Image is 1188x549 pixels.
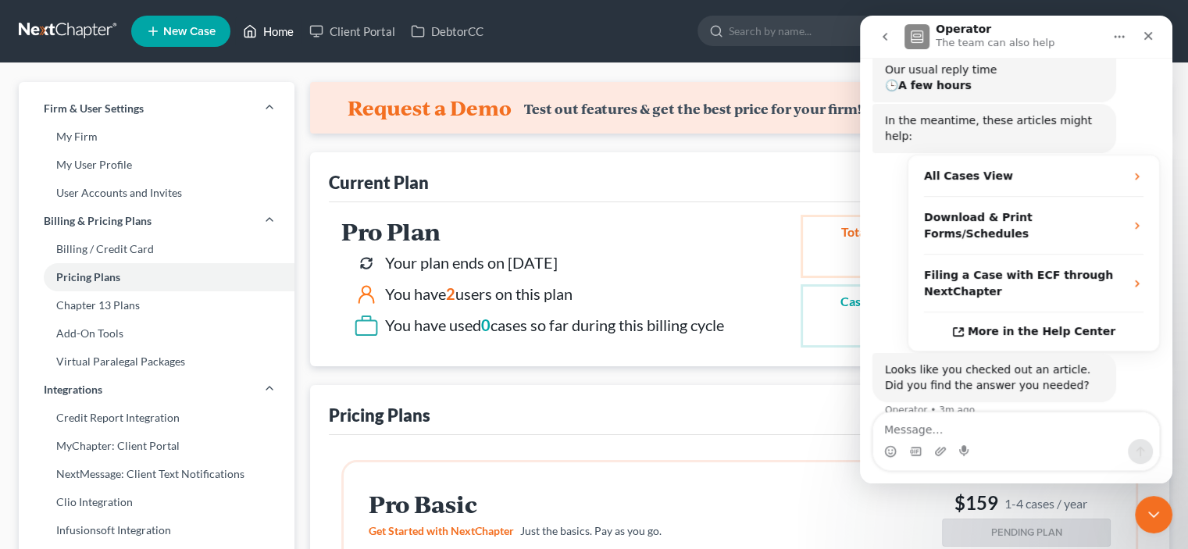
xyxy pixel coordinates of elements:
a: My Firm [19,123,294,151]
a: Infusionsoft Integration [19,516,294,544]
h4: Request a Demo [348,95,512,120]
input: Search by name... [729,16,872,45]
div: You have users on this plan [385,283,573,305]
a: Firm & User Settings [19,94,294,123]
button: PENDING PLAN [942,519,1111,547]
span: PENDING PLAN [991,526,1062,539]
h3: $159 [942,490,1111,515]
a: My User Profile [19,151,294,179]
iframe: Intercom live chat [1135,496,1172,533]
a: Home [235,17,301,45]
div: Test out features & get the best price for your firm! [524,101,862,117]
span: Billing & Pricing Plans [44,213,152,229]
div: Current Plan [329,171,429,194]
div: You have used cases so far during this billing cycle [385,314,724,337]
div: Pricing Plans [329,404,430,426]
a: Credit Report Integration [19,404,294,432]
small: 1-4 cases / year [1004,495,1087,512]
h2: Pro Plan [341,219,724,244]
h2: Pro Basic [369,491,769,517]
iframe: Intercom live chat [860,16,1172,483]
a: Client Portal [301,17,403,45]
h2: 0 [840,311,904,339]
a: MyChapter: Client Portal [19,432,294,460]
a: NextMessage: Client Text Notifications [19,460,294,488]
span: Get Started with NextChapter [369,524,514,537]
span: Firm & User Settings [44,101,144,116]
span: Integrations [44,382,102,397]
a: Chapter 13 Plans [19,291,294,319]
a: Clio Integration [19,488,294,516]
a: Pricing Plans [19,263,294,291]
a: Integrations [19,376,294,404]
div: Total Users [840,223,904,241]
a: DebtorCC [403,17,491,45]
h2: 2 [840,241,904,269]
a: Billing / Credit Card [19,235,294,263]
div: Case Count [840,293,904,311]
span: Just the basics. Pay as you go. [520,524,662,537]
span: New Case [163,26,216,37]
a: User Accounts and Invites [19,179,294,207]
div: Your plan ends on [DATE] [385,251,558,274]
span: 2 [446,284,455,303]
a: Add-On Tools [19,319,294,348]
a: Virtual Paralegal Packages [19,348,294,376]
span: 0 [481,315,491,334]
a: Billing & Pricing Plans [19,207,294,235]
